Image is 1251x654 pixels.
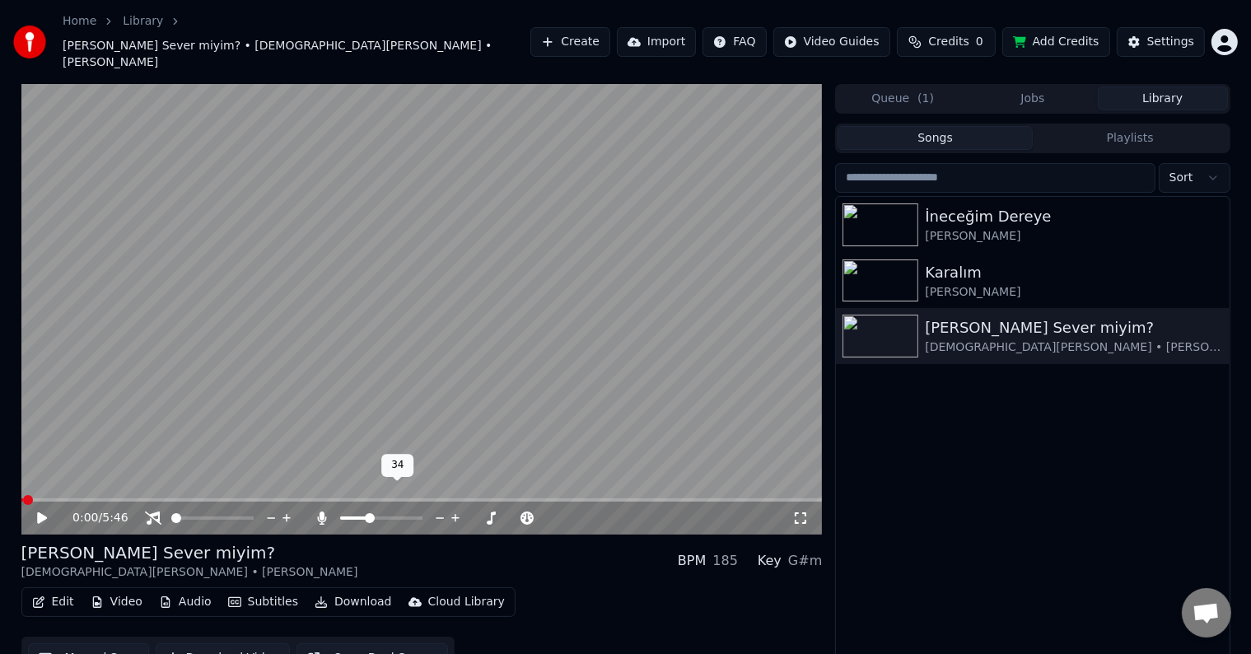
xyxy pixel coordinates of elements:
[678,551,706,571] div: BPM
[1169,170,1193,186] span: Sort
[968,86,1098,110] button: Jobs
[21,564,358,581] div: [DEMOGRAPHIC_DATA][PERSON_NAME] • [PERSON_NAME]
[84,591,149,614] button: Video
[428,594,505,610] div: Cloud Library
[917,91,934,107] span: ( 1 )
[925,284,1222,301] div: [PERSON_NAME]
[1098,86,1228,110] button: Library
[1117,27,1205,57] button: Settings
[925,261,1222,284] div: Karalım
[152,591,218,614] button: Audio
[72,510,98,526] span: 0:00
[1147,34,1194,50] div: Settings
[102,510,128,526] span: 5:46
[308,591,399,614] button: Download
[928,34,969,50] span: Credits
[1002,27,1110,57] button: Add Credits
[63,38,530,71] span: [PERSON_NAME] Sever miyim? • [DEMOGRAPHIC_DATA][PERSON_NAME] • [PERSON_NAME]
[617,27,696,57] button: Import
[26,591,81,614] button: Edit
[381,454,413,477] div: 34
[123,13,163,30] a: Library
[21,541,358,564] div: [PERSON_NAME] Sever miyim?
[530,27,610,57] button: Create
[925,205,1222,228] div: İneceğim Dereye
[758,551,782,571] div: Key
[773,27,890,57] button: Video Guides
[712,551,738,571] div: 185
[788,551,822,571] div: G#m
[925,339,1222,356] div: [DEMOGRAPHIC_DATA][PERSON_NAME] • [PERSON_NAME]
[976,34,983,50] span: 0
[703,27,766,57] button: FAQ
[222,591,305,614] button: Subtitles
[63,13,530,71] nav: breadcrumb
[13,26,46,58] img: youka
[1033,126,1228,150] button: Playlists
[897,27,996,57] button: Credits0
[925,228,1222,245] div: [PERSON_NAME]
[1182,588,1231,638] div: Açık sohbet
[63,13,96,30] a: Home
[838,86,968,110] button: Queue
[838,126,1033,150] button: Songs
[72,510,112,526] div: /
[925,316,1222,339] div: [PERSON_NAME] Sever miyim?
